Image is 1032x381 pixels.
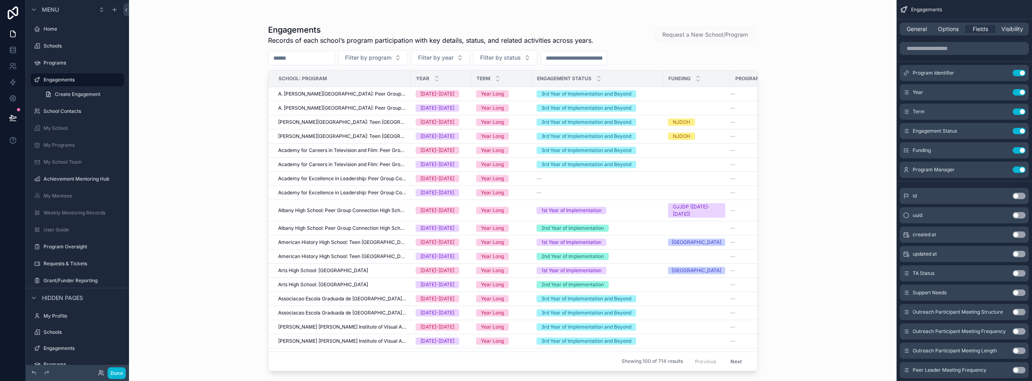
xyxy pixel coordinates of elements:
span: Year [913,89,923,96]
span: Peer Leader Meeting Frequency [913,367,986,373]
span: Outreach Participant Meeting Frequency [913,328,1006,335]
span: Showing 100 of 714 results [622,358,683,365]
span: General [907,25,927,33]
a: Engagements [31,73,124,86]
span: uuid [913,212,922,219]
label: User Guide [44,227,123,233]
label: Schools [44,329,123,335]
span: Program Identifier [913,70,954,76]
span: Funding [913,147,931,154]
span: id [913,193,917,199]
span: Options [938,25,959,33]
a: Program Oversight [31,240,124,253]
label: My School [44,125,123,131]
a: School Contacts [31,105,124,118]
span: Engagements [911,6,942,13]
a: Requests & Tickets [31,257,124,270]
button: Next [725,355,747,368]
a: My School Team [31,156,124,169]
label: School Contacts [44,108,123,115]
label: Grant/Funder Reporting [44,277,123,284]
label: Engagements [44,77,119,83]
a: Programs [31,56,124,69]
a: Schools [31,326,124,339]
a: User Guide [31,223,124,236]
a: Home [31,23,124,35]
label: Achievement Mentoring Hub [44,176,123,182]
span: created at [913,231,936,238]
span: Program Manager [913,167,955,173]
a: My Mentees [31,189,124,202]
span: Fields [973,25,988,33]
a: Achievement Mentoring Hub [31,173,124,185]
a: My School [31,122,124,135]
span: TA Status [913,270,934,277]
span: Menu [42,6,59,14]
span: Create Engagement [55,91,100,98]
span: Funding [668,75,691,82]
label: Programs [44,361,123,368]
a: Grant/Funder Reporting [31,274,124,287]
span: School: Program [279,75,327,82]
span: updated at [913,251,937,257]
span: Outreach Participant Meeting Structure [913,309,1003,315]
label: Home [44,26,123,32]
span: Term [476,75,490,82]
span: Outreach Participant Meeting Length [913,348,997,354]
a: Weekly Mentoring Records [31,206,124,219]
span: Term [913,108,925,115]
label: Requests & Tickets [44,260,123,267]
a: Create Engagement [40,88,124,101]
span: Hidden pages [42,294,83,302]
label: My School Team [44,159,123,165]
label: Schools [44,43,123,49]
a: My Profile [31,310,124,323]
span: Year [416,75,429,82]
span: Program Manager [735,75,785,82]
a: Schools [31,40,124,52]
button: Done [108,367,126,379]
label: Programs [44,60,123,66]
span: Support Needs [913,289,947,296]
label: Program Oversight [44,244,123,250]
label: Engagements [44,345,123,352]
span: Visibility [1001,25,1023,33]
a: Engagements [31,342,124,355]
label: My Profile [44,313,123,319]
span: Engagement Status [913,128,957,134]
label: My Mentees [44,193,123,199]
a: My Programs [31,139,124,152]
a: Programs [31,358,124,371]
label: Weekly Mentoring Records [44,210,123,216]
span: Engagement Status [537,75,591,82]
label: My Programs [44,142,123,148]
